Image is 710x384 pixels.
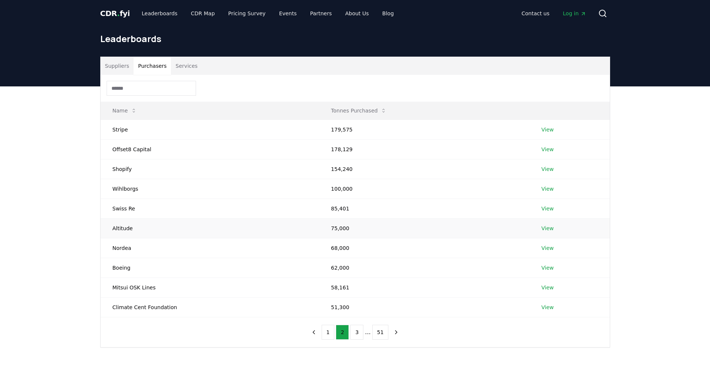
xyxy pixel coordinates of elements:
a: View [542,165,554,173]
button: 2 [336,325,349,340]
td: Stripe [101,120,319,139]
td: Shopify [101,159,319,179]
td: 178,129 [319,139,529,159]
td: 75,000 [319,218,529,238]
a: Leaderboards [136,7,183,20]
button: Purchasers [133,57,171,75]
td: Swiss Re [101,199,319,218]
td: Offset8 Capital [101,139,319,159]
nav: Main [515,7,592,20]
a: CDR Map [185,7,221,20]
a: View [542,225,554,232]
a: Events [273,7,303,20]
a: Contact us [515,7,555,20]
a: Partners [304,7,338,20]
button: Name [107,103,143,118]
h1: Leaderboards [100,33,610,45]
button: Services [171,57,202,75]
a: Pricing Survey [222,7,271,20]
a: View [542,205,554,212]
button: previous page [307,325,320,340]
td: 85,401 [319,199,529,218]
a: View [542,146,554,153]
a: Blog [376,7,400,20]
a: View [542,244,554,252]
span: . [117,9,120,18]
a: Log in [557,7,592,20]
span: Log in [563,10,586,17]
td: Boeing [101,258,319,277]
a: View [542,185,554,193]
a: View [542,264,554,272]
a: About Us [339,7,375,20]
a: View [542,126,554,133]
td: 100,000 [319,179,529,199]
td: 62,000 [319,258,529,277]
td: 51,300 [319,297,529,317]
td: Nordea [101,238,319,258]
td: Climate Cent Foundation [101,297,319,317]
button: Tonnes Purchased [325,103,392,118]
td: 68,000 [319,238,529,258]
td: Wihlborgs [101,179,319,199]
nav: Main [136,7,400,20]
td: Altitude [101,218,319,238]
td: 154,240 [319,159,529,179]
button: 3 [350,325,363,340]
a: View [542,284,554,291]
td: 58,161 [319,277,529,297]
td: Mitsui OSK Lines [101,277,319,297]
span: CDR fyi [100,9,130,18]
button: 51 [372,325,389,340]
button: Suppliers [101,57,134,75]
a: CDR.fyi [100,8,130,19]
button: next page [390,325,403,340]
td: 179,575 [319,120,529,139]
button: 1 [322,325,335,340]
a: View [542,304,554,311]
li: ... [365,328,370,337]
